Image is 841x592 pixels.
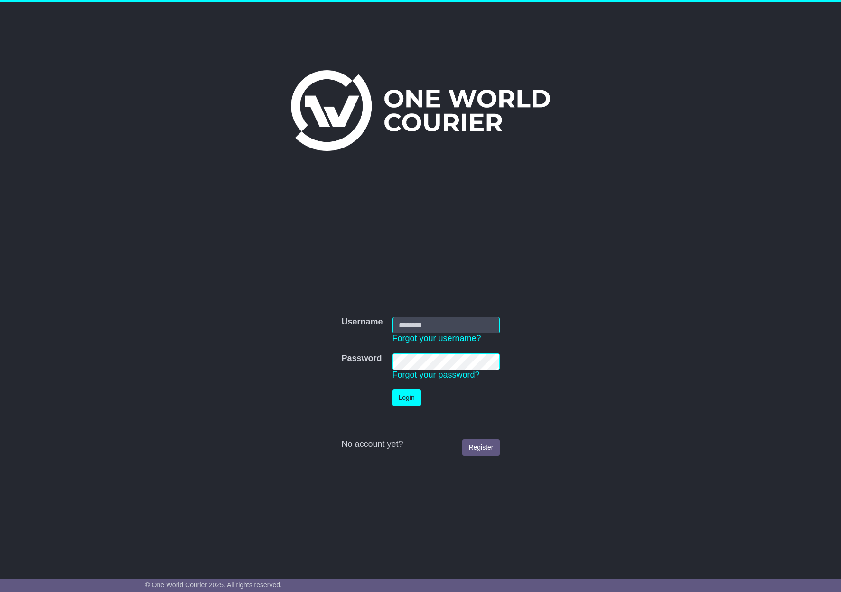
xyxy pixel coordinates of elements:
a: Forgot your username? [392,333,481,343]
label: Username [341,317,383,327]
div: No account yet? [341,439,499,450]
button: Login [392,389,421,406]
span: © One World Courier 2025. All rights reserved. [145,581,282,589]
a: Forgot your password? [392,370,480,379]
label: Password [341,353,382,364]
a: Register [462,439,499,456]
img: One World [291,70,550,151]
